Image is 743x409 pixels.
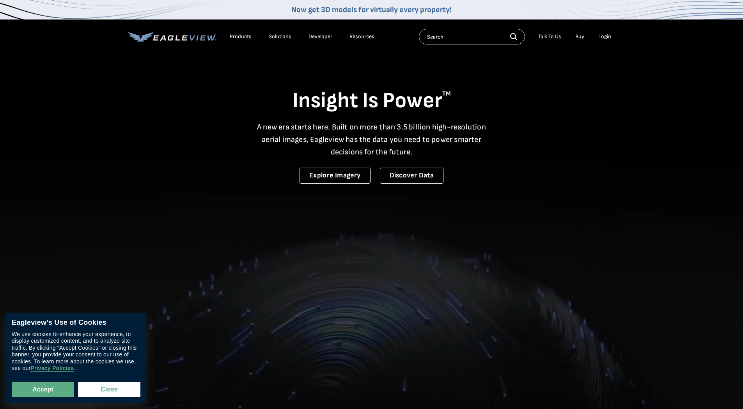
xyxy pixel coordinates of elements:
[269,33,291,40] div: Solutions
[30,365,73,372] a: Privacy Policies
[128,87,615,115] h1: Insight Is Power
[309,33,332,40] a: Developer
[538,33,561,40] div: Talk To Us
[78,382,140,397] button: Close
[300,168,371,184] a: Explore Imagery
[291,5,452,14] a: Now get 3D models for virtually every property!
[230,33,252,40] div: Products
[12,382,74,397] button: Accept
[12,319,140,327] div: Eagleview’s Use of Cookies
[349,33,374,40] div: Resources
[252,121,491,158] p: A new era starts here. Built on more than 3.5 billion high-resolution aerial images, Eagleview ha...
[380,168,443,184] a: Discover Data
[598,33,611,40] div: Login
[442,90,451,97] sup: TM
[575,33,584,40] a: Buy
[419,29,525,44] input: Search
[12,331,140,372] div: We use cookies to enhance your experience, to display customized content, and to analyze site tra...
